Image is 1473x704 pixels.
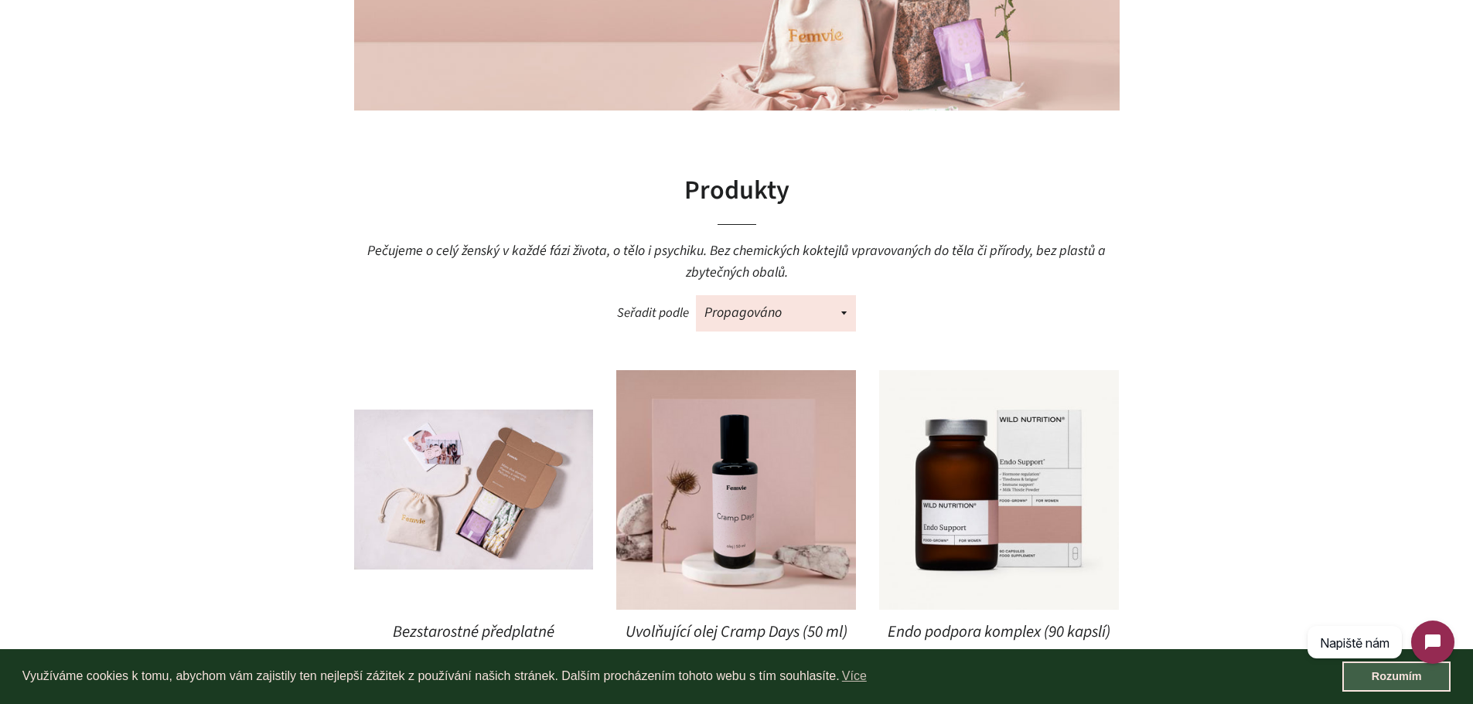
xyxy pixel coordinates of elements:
a: learn more about cookies [840,665,869,688]
a: Bezstarostné předplatné (4) — 320 Kč [354,610,594,701]
a: Endo podpora komplex (90 kapslí) (1) — 1.250 Kč [879,610,1119,701]
span: Pečujeme o celý ženský v každé fázi života, o tělo i psychiku. Bez chemických koktejlů vpravovaný... [367,241,1106,282]
span: Bezstarostné předplatné [393,621,554,643]
span: Seřadit podle [617,304,689,322]
span: Využíváme cookies k tomu, abychom vám zajistily ten nejlepší zážitek z používání našich stránek. ... [22,665,1342,688]
span: Uvolňující olej Cramp Days (50 ml) [626,621,847,643]
h1: Produkty [354,172,1120,209]
span: Endo podpora komplex (90 kapslí) [888,621,1110,643]
a: dismiss cookie message [1342,661,1451,692]
a: Uvolňující olej Cramp Days (50 ml) (1) — 590 Kč [616,610,856,701]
